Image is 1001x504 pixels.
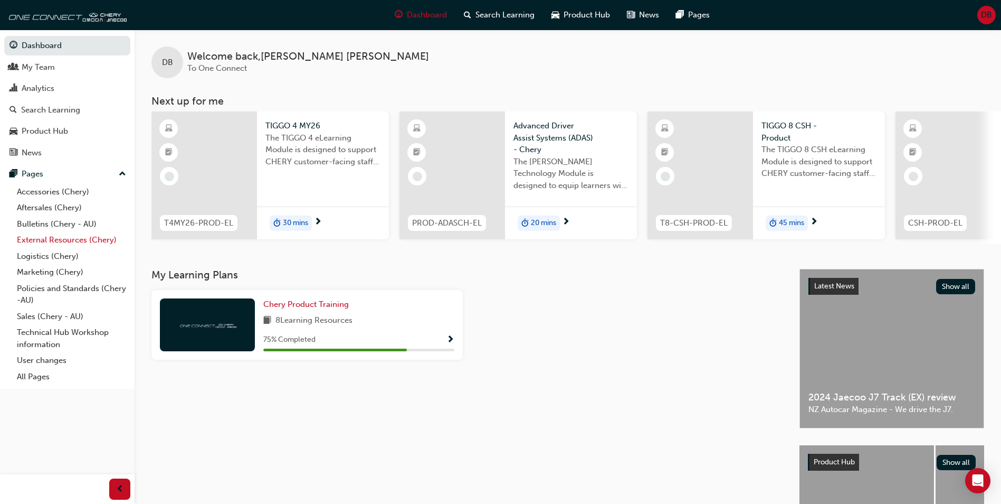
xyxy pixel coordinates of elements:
span: duration-icon [273,217,281,230]
a: Analytics [4,79,130,98]
span: Latest News [814,282,854,291]
span: learningRecordVerb_NONE-icon [661,172,670,181]
span: book-icon [263,314,271,328]
a: T8-CSH-PROD-ELTIGGO 8 CSH - ProductThe TIGGO 8 CSH eLearning Module is designed to support CHERY ... [647,111,885,239]
span: Product Hub [564,9,610,21]
span: booktick-icon [413,146,421,160]
span: News [639,9,659,21]
span: booktick-icon [909,146,917,160]
span: Pages [688,9,710,21]
a: Sales (Chery - AU) [13,309,130,325]
a: Dashboard [4,36,130,55]
a: Logistics (Chery) [13,248,130,265]
span: The TIGGO 8 CSH eLearning Module is designed to support CHERY customer-facing staff with the prod... [761,144,876,180]
span: next-icon [562,218,570,227]
span: car-icon [9,127,17,136]
button: Show all [936,279,976,294]
a: Aftersales (Chery) [13,200,130,216]
span: DB [162,57,173,69]
button: DB [977,6,996,24]
span: NZ Autocar Magazine - We drive the J7. [808,404,975,416]
span: search-icon [464,8,471,22]
h3: Next up for me [135,95,1001,107]
a: Marketing (Chery) [13,264,130,281]
span: The [PERSON_NAME] Technology Module is designed to equip learners with essential knowledge about ... [513,156,628,192]
a: car-iconProduct Hub [543,4,618,26]
span: Welcome back , [PERSON_NAME] [PERSON_NAME] [187,51,429,63]
a: My Team [4,58,130,77]
span: pages-icon [9,170,17,179]
span: news-icon [627,8,635,22]
span: Dashboard [407,9,447,21]
div: Search Learning [21,104,80,116]
div: Open Intercom Messenger [965,468,990,493]
span: PROD-ADASCH-EL [412,217,482,229]
a: Latest NewsShow all2024 Jaecoo J7 Track (EX) reviewNZ Autocar Magazine - We drive the J7. [799,269,984,428]
span: TIGGO 8 CSH - Product [761,120,876,144]
span: T8-CSH-PROD-EL [660,217,728,229]
a: guage-iconDashboard [386,4,455,26]
span: learningResourceType_ELEARNING-icon [909,122,917,136]
span: up-icon [119,167,126,181]
span: learningResourceType_ELEARNING-icon [165,122,173,136]
span: 75 % Completed [263,334,316,346]
span: Advanced Driver Assist Systems (ADAS) - Chery [513,120,628,156]
img: oneconnect [178,320,236,330]
span: pages-icon [676,8,684,22]
span: learningResourceType_ELEARNING-icon [661,122,669,136]
span: 20 mins [531,217,556,229]
span: learningRecordVerb_NONE-icon [413,172,422,181]
span: learningRecordVerb_NONE-icon [165,172,174,181]
span: Show Progress [446,335,454,345]
a: Product HubShow all [808,454,976,471]
span: TIGGO 4 MY26 [265,120,380,132]
a: All Pages [13,369,130,385]
a: news-iconNews [618,4,668,26]
div: Analytics [22,82,54,95]
span: booktick-icon [661,146,669,160]
a: PROD-ADASCH-ELAdvanced Driver Assist Systems (ADAS) - CheryThe [PERSON_NAME] Technology Module is... [399,111,637,239]
span: DB [981,9,992,21]
a: Bulletins (Chery - AU) [13,216,130,232]
a: Accessories (Chery) [13,184,130,200]
span: To One Connect [187,63,247,73]
span: T4MY26-PROD-EL [164,217,233,229]
button: Pages [4,164,130,184]
a: News [4,143,130,163]
span: The TIGGO 4 eLearning Module is designed to support CHERY customer-facing staff with the product ... [265,132,380,168]
span: next-icon [314,218,322,227]
a: T4MY26-PROD-ELTIGGO 4 MY26The TIGGO 4 eLearning Module is designed to support CHERY customer-faci... [151,111,389,239]
button: DashboardMy TeamAnalyticsSearch LearningProduct HubNews [4,34,130,164]
span: people-icon [9,63,17,72]
button: Show Progress [446,333,454,347]
span: 45 mins [779,217,804,229]
span: Product Hub [814,458,855,466]
span: CSH-PROD-EL [908,217,962,229]
h3: My Learning Plans [151,269,783,281]
a: Chery Product Training [263,298,353,311]
span: guage-icon [395,8,403,22]
span: prev-icon [116,483,124,496]
span: car-icon [551,8,559,22]
span: booktick-icon [165,146,173,160]
img: oneconnect [5,4,127,25]
a: Product Hub [4,122,130,141]
a: User changes [13,352,130,369]
div: News [22,147,42,159]
span: learningResourceType_ELEARNING-icon [413,122,421,136]
span: duration-icon [769,217,777,230]
a: pages-iconPages [668,4,718,26]
div: My Team [22,61,55,73]
span: Chery Product Training [263,300,349,309]
a: Policies and Standards (Chery -AU) [13,281,130,309]
div: Product Hub [22,125,68,137]
span: next-icon [810,218,818,227]
div: Pages [22,168,43,180]
a: search-iconSearch Learning [455,4,543,26]
span: 30 mins [283,217,308,229]
a: Search Learning [4,100,130,120]
span: guage-icon [9,41,17,51]
span: duration-icon [521,217,529,230]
